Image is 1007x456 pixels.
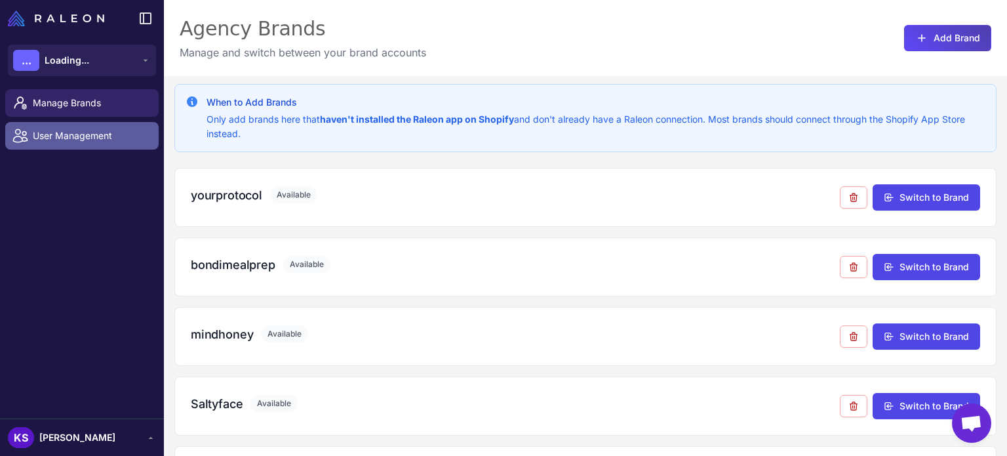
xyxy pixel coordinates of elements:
button: Switch to Brand [873,184,980,211]
span: Manage Brands [33,96,148,110]
h3: mindhoney [191,325,253,343]
button: Remove from agency [840,186,867,209]
button: Switch to Brand [873,323,980,350]
button: Remove from agency [840,395,867,417]
button: Add Brand [904,25,991,51]
span: Loading... [45,53,89,68]
h3: bondimealprep [191,256,275,274]
p: Only add brands here that and don't already have a Raleon connection. Most brands should connect ... [207,112,985,141]
span: Available [270,186,317,203]
button: Remove from agency [840,256,867,278]
div: ... [13,50,39,71]
span: Available [261,325,308,342]
p: Manage and switch between your brand accounts [180,45,426,60]
button: ...Loading... [8,45,156,76]
span: User Management [33,129,148,143]
h3: Saltyface [191,395,243,413]
button: Switch to Brand [873,393,980,419]
div: Open chat [952,404,991,443]
span: [PERSON_NAME] [39,430,115,445]
button: Switch to Brand [873,254,980,280]
a: Manage Brands [5,89,159,117]
a: Raleon Logo [8,10,109,26]
span: Available [283,256,330,273]
strong: haven't installed the Raleon app on Shopify [320,114,514,125]
div: Agency Brands [180,16,426,42]
h3: yourprotocol [191,186,262,204]
h3: When to Add Brands [207,95,985,110]
a: User Management [5,122,159,150]
div: KS [8,427,34,448]
img: Raleon Logo [8,10,104,26]
button: Remove from agency [840,325,867,348]
span: Available [250,395,298,412]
